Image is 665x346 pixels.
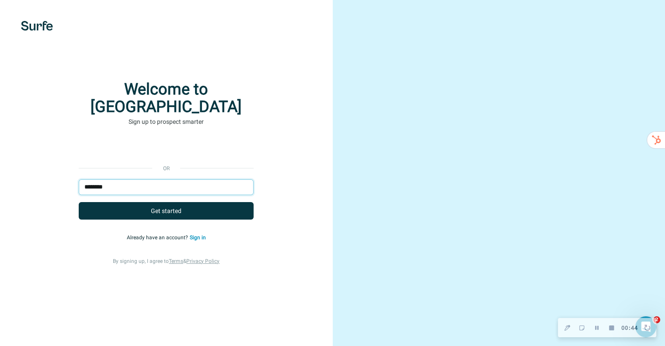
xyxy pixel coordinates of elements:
[74,139,258,158] iframe: Sign in with Google Button
[79,202,254,220] button: Get started
[151,206,181,215] span: Get started
[169,258,183,264] a: Terms
[635,316,656,337] iframe: Intercom live chat
[113,258,219,264] span: By signing up, I agree to &
[127,234,190,241] span: Already have an account?
[186,258,219,264] a: Privacy Policy
[190,234,206,241] a: Sign in
[653,316,660,323] span: 2
[21,21,53,31] img: Surfe's logo
[79,80,254,115] h1: Welcome to [GEOGRAPHIC_DATA]
[152,164,180,172] p: or
[79,117,254,126] p: Sign up to prospect smarter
